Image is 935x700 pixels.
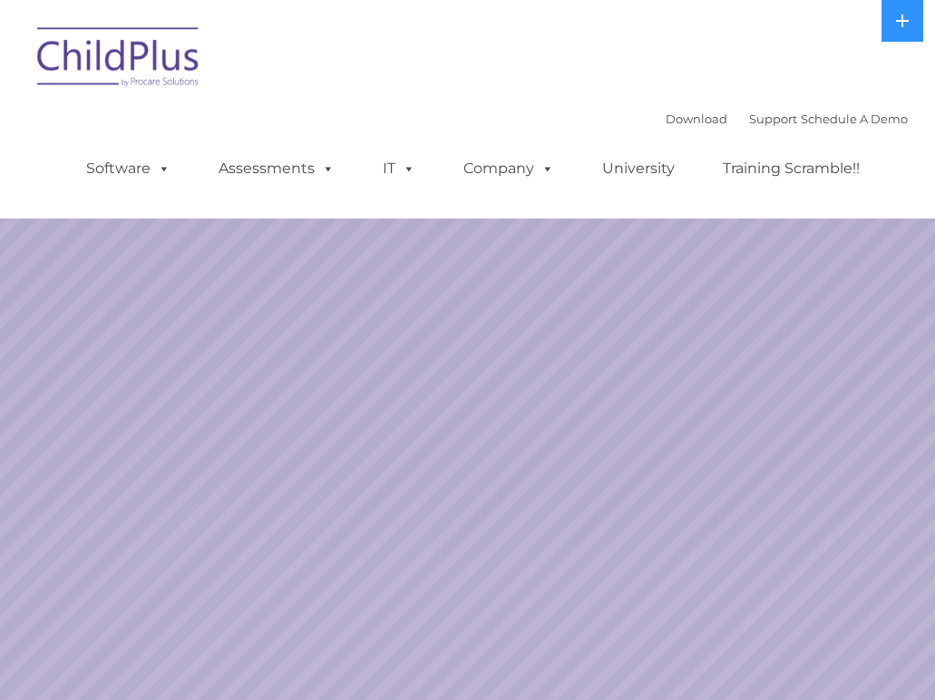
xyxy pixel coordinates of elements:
a: Training Scramble!! [705,151,878,187]
a: Schedule A Demo [801,112,908,126]
a: Software [68,151,189,187]
font: | [666,112,908,126]
a: Company [445,151,572,187]
a: Assessments [200,151,353,187]
a: University [584,151,693,187]
img: ChildPlus by Procare Solutions [28,15,209,105]
a: Download [666,112,727,126]
a: Support [749,112,797,126]
a: IT [365,151,433,187]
